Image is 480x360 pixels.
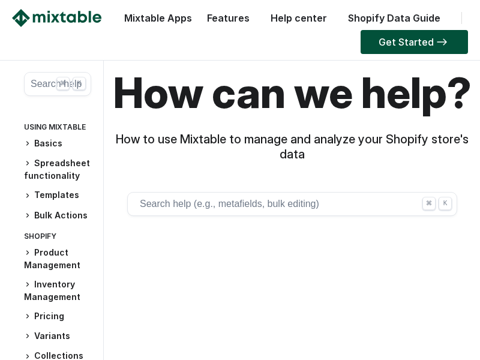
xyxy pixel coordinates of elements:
h3: How to use Mixtable to manage and analyze your Shopify store's data [110,132,475,162]
div: ⌘ [56,77,70,90]
h3: Templates [24,189,91,202]
h3: Basics [24,137,91,150]
a: Shopify Data Guide [342,12,446,24]
h3: Inventory Management [24,278,91,303]
a: Get Started [361,30,468,54]
h3: Pricing [24,310,91,323]
div: Mixtable Apps [118,9,192,33]
button: Search help (e.g., metafields, bulk editing) ⌘ K [127,192,457,216]
img: arrow-right.svg [434,38,450,46]
div: K [73,77,86,90]
a: Help center [265,12,333,24]
button: Search help ⌘ K [24,72,91,96]
div: ⌘ [422,197,436,210]
a: Features [201,12,256,24]
div: Using Mixtable [24,120,91,137]
h3: Variants [24,330,91,343]
h3: Bulk Actions [24,209,91,222]
h3: Product Management [24,247,91,271]
h1: How can we help? [110,66,475,120]
h3: Spreadsheet functionality [24,157,91,182]
div: K [439,197,452,210]
img: Mixtable logo [12,9,101,27]
div: Shopify [24,229,91,247]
